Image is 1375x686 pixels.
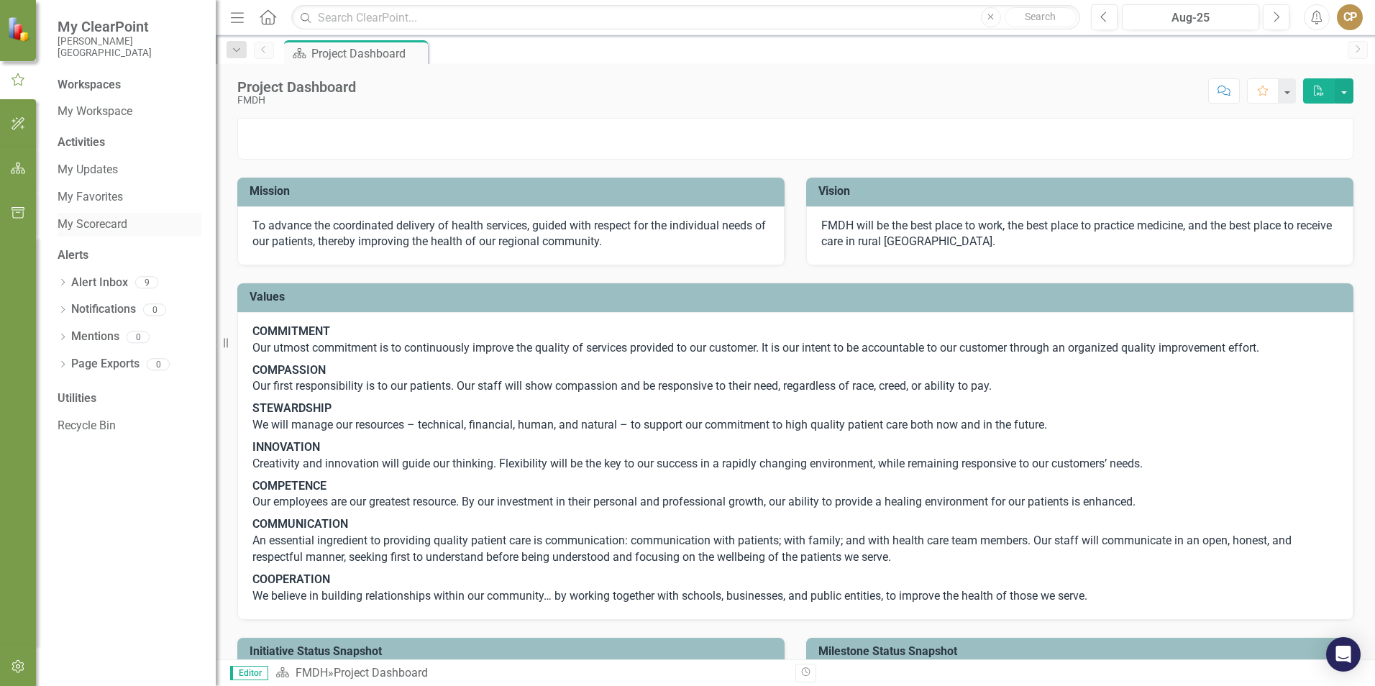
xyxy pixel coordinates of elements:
[252,360,1338,398] p: Our first responsibility is to our patients. Our staff will show compassion and be responsive to ...
[252,218,769,251] p: To advance the coordinated delivery of health services, guided with respect for the individual ne...
[252,363,326,377] strong: COMPASSION
[1337,4,1363,30] button: CP
[252,572,330,586] strong: COOPERATION
[252,569,1338,605] p: We believe in building relationships within our community… by working together with schools, busi...
[252,479,326,493] strong: COMPETENCE
[250,185,777,198] h3: Mission
[311,45,424,63] div: Project Dashboard
[237,79,356,95] div: Project Dashboard
[818,645,1346,658] h3: Milestone Status Snapshot
[71,329,119,345] a: Mentions
[58,77,121,93] div: Workspaces
[1025,11,1056,22] span: Search
[147,358,170,370] div: 0
[237,95,356,106] div: FMDH
[127,331,150,343] div: 0
[250,291,1346,303] h3: Values
[334,666,428,680] div: Project Dashboard
[252,436,1338,475] p: Creativity and innovation will guide our thinking. Flexibility will be the key to our success in ...
[250,645,777,658] h3: Initiative Status Snapshot
[58,189,201,206] a: My Favorites
[252,475,1338,514] p: Our employees are our greatest resource. By our investment in their personal and professional gro...
[135,277,158,289] div: 9
[71,356,140,372] a: Page Exports
[1326,637,1361,672] div: Open Intercom Messenger
[252,324,1338,360] p: Our utmost commitment is to continuously improve the quality of services provided to our customer...
[1127,9,1254,27] div: Aug-25
[58,390,201,407] div: Utilities
[252,401,332,415] strong: STEWARDSHIP
[58,18,201,35] span: My ClearPoint
[252,440,320,454] strong: INNOVATION
[252,398,1338,436] p: We will manage our resources – technical, financial, human, and natural – to support our commitme...
[230,666,268,680] span: Editor
[58,247,201,264] div: Alerts
[7,17,32,42] img: ClearPoint Strategy
[252,513,1338,569] p: An essential ingredient to providing quality patient care is communication: communication with pa...
[143,303,166,316] div: 0
[58,216,201,233] a: My Scorecard
[818,185,1346,198] h3: Vision
[58,134,201,151] div: Activities
[296,666,328,680] a: FMDH
[58,162,201,178] a: My Updates
[58,104,201,120] a: My Workspace
[71,275,128,291] a: Alert Inbox
[1005,7,1077,27] button: Search
[58,35,201,59] small: [PERSON_NAME][GEOGRAPHIC_DATA]
[58,418,201,434] a: Recycle Bin
[275,665,785,682] div: »
[821,218,1338,251] p: FMDH will be the best place to work, the best place to practice medicine, and the best place to r...
[1122,4,1259,30] button: Aug-25
[252,517,348,531] strong: COMMUNICATION
[291,5,1080,30] input: Search ClearPoint...
[71,301,136,318] a: Notifications
[252,324,330,338] strong: COMMITMENT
